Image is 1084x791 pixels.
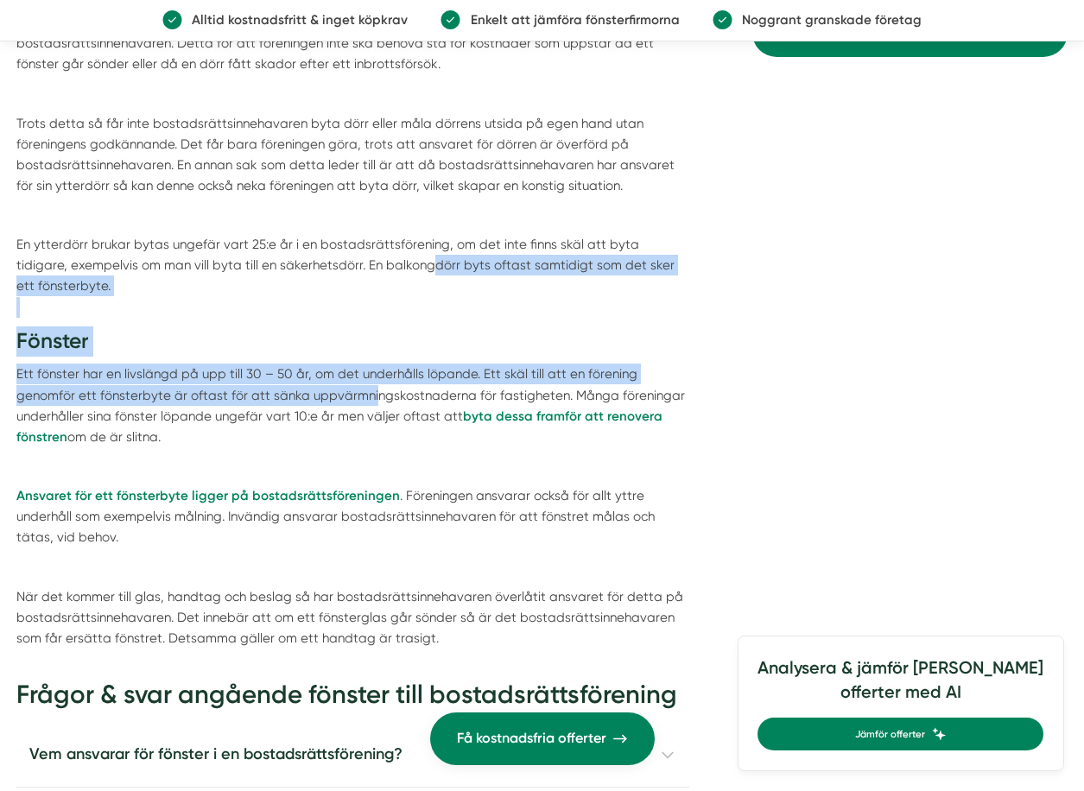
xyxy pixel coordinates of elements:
[460,9,679,30] p: Enkelt att jämföra fönsterfirmorna
[457,727,606,750] span: Få kostnadsfria offerter
[16,488,400,503] a: Ansvaret för ett fönsterbyte ligger på bostadsrättsföreningen
[855,726,925,742] span: Jämför offerter
[16,408,662,445] a: byta dessa framför att renovera fönstren
[16,364,689,447] p: Ett fönster har en livslängd på upp till 30 – 50 år, om det underhålls löpande. Ett skäl till att...
[16,234,689,318] p: En ytterdörr brukar bytas ungefär vart 25:e år i en bostadsrättsförening, om det inte finns skäl ...
[430,712,655,765] a: Få kostnadsfria offerter
[732,9,922,30] p: Noggrant granskade företag
[182,9,408,30] p: Alltid kostnadsfritt & inget köpkrav
[16,485,689,547] p: . Föreningen ansvarar också för allt yttre underhåll som exempelvis målning. Invändig ansvarar bo...
[16,723,689,788] h4: Vem ansvarar för fönster i en bostadsrättsförening?
[16,677,689,723] h2: Frågor & svar angående fönster till bostadsrättsförening
[16,586,689,649] p: När det kommer till glas, handtag och beslag så har bostadsrättsinnehavaren överlåtit ansvaret fö...
[758,718,1043,750] a: Jämför offerter
[16,326,689,364] h3: Fönster
[16,113,689,197] p: Trots detta så får inte bostadsrättsinnehavaren byta dörr eller måla dörrens utsida på egen hand ...
[758,656,1043,718] h4: Analysera & jämför [PERSON_NAME] offerter med AI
